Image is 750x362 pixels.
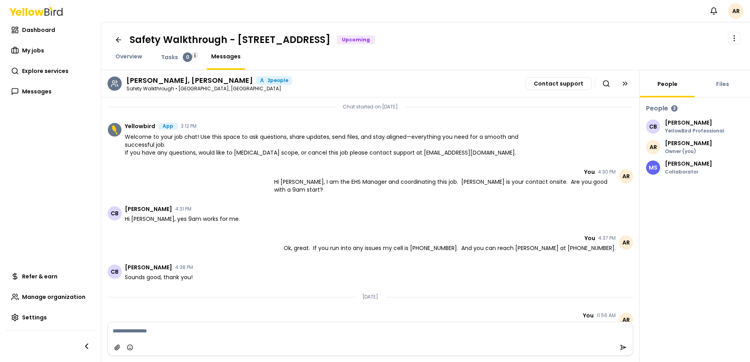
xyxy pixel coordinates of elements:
[665,129,724,133] p: YellowBird Professional
[646,104,668,113] h3: People
[126,86,292,91] p: Safety Walkthrough • [GEOGRAPHIC_DATA], [GEOGRAPHIC_DATA]
[22,272,58,280] span: Refer & earn
[22,26,55,34] span: Dashboard
[343,104,398,110] p: Chat started on [DATE]
[646,160,660,175] span: MS
[130,34,330,46] h1: Safety Walkthrough - [STREET_ADDRESS]
[728,3,744,19] span: AR
[108,206,122,220] span: CB
[665,170,712,174] p: Collaborator
[6,22,95,38] a: Dashboard
[115,52,142,60] span: Overview
[6,289,95,305] a: Manage organization
[22,313,47,321] span: Settings
[158,123,178,130] div: App
[310,321,616,345] span: Here is a link to the Google Sheet for documenting your findings for the audit [DATE]: [URL][DOMA...
[646,140,660,154] span: AR
[206,52,245,60] a: Messages
[267,78,288,83] span: 2 people
[665,120,724,125] p: [PERSON_NAME]
[598,170,616,174] time: 4:30 PM
[525,77,592,90] button: Contact support
[6,310,95,325] a: Settings
[175,265,193,270] time: 4:38 PM
[181,124,197,129] time: 3:12 PM
[22,88,52,95] span: Messages
[125,215,240,223] span: Hi [PERSON_NAME], yes 9am works for me.
[22,67,69,75] span: Explore services
[161,53,178,61] span: Tasks
[671,105,678,112] div: 3
[665,149,712,154] p: Owner (you)
[6,84,95,99] a: Messages
[598,236,616,241] time: 4:37 PM
[274,178,616,194] span: Hi [PERSON_NAME], I am the EHS Manager and coordinating this job. [PERSON_NAME] is your contact o...
[6,269,95,284] a: Refer & earn
[125,133,519,157] span: Welcome to your job chat! Use this space to ask questions, share updates, send files, and stay al...
[619,169,633,183] span: AR
[619,235,633,250] span: AR
[108,265,122,279] span: CB
[362,294,378,300] p: [DATE]
[585,235,595,241] span: You
[6,63,95,79] a: Explore services
[284,244,616,252] span: Ok, great. If you run into any issues my cell is [PHONE_NUMBER]. And you can reach [PERSON_NAME] ...
[126,77,253,84] h3: Chris Baker, Michael Schnupp
[646,119,660,134] span: CB
[22,293,85,301] span: Manage organization
[175,207,191,211] time: 4:31 PM
[111,52,147,60] a: Overview
[125,265,172,270] span: [PERSON_NAME]
[337,35,375,44] div: Upcoming
[125,123,155,129] span: Yellowbird
[597,313,616,318] time: 11:56 AM
[101,97,639,322] div: Chat messages
[584,169,595,175] span: You
[22,47,44,54] span: My jobs
[583,313,594,318] span: You
[711,80,734,88] a: Files
[156,52,197,62] a: Tasks0
[125,273,193,281] span: Sounds good, thank you!
[183,52,192,62] div: 0
[653,80,682,88] a: People
[125,206,172,212] span: [PERSON_NAME]
[211,52,241,60] span: Messages
[665,161,712,166] p: [PERSON_NAME]
[6,43,95,58] a: My jobs
[619,313,633,327] span: AR
[665,140,712,146] p: [PERSON_NAME]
